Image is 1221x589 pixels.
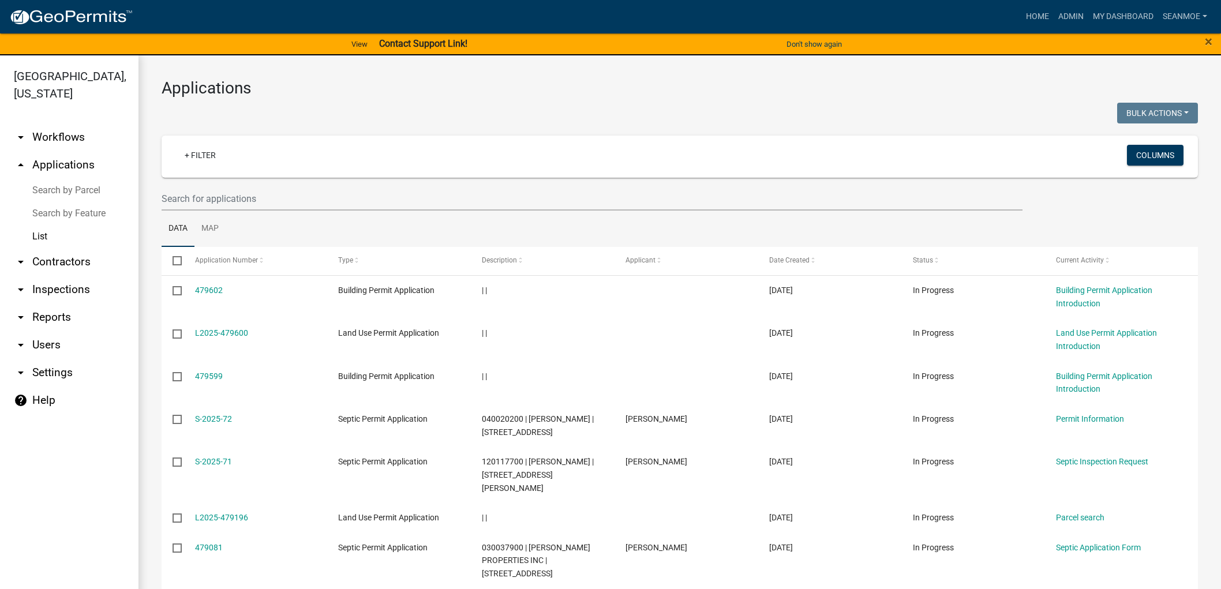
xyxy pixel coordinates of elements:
span: Building Permit Application [338,286,435,295]
a: Building Permit Application Introduction [1056,372,1152,394]
button: Close [1205,35,1212,48]
datatable-header-cell: Application Number [183,247,327,275]
datatable-header-cell: Status [901,247,1045,275]
span: Date Created [769,256,810,264]
a: Map [194,211,226,247]
span: Sean Moe [626,457,687,466]
a: Home [1021,6,1054,28]
span: Land Use Permit Application [338,513,439,522]
span: Septic Permit Application [338,457,428,466]
span: Application Number [195,256,258,264]
span: Building Permit Application [338,372,435,381]
span: 09/16/2025 [769,457,793,466]
span: 09/16/2025 [769,328,793,337]
i: arrow_drop_up [14,158,28,172]
a: Building Permit Application Introduction [1056,286,1152,308]
span: In Progress [913,543,954,552]
span: In Progress [913,513,954,522]
span: 09/16/2025 [769,414,793,423]
datatable-header-cell: Description [471,247,615,275]
span: Charles Prom [626,414,687,423]
a: L2025-479600 [195,328,248,337]
a: View [347,35,372,54]
span: Septic Permit Application [338,543,428,552]
span: 120117700 | JOHN R SAATZER | 8555 LAKEWOOD SHORE RD NW RICE MN 56367 [482,457,594,493]
datatable-header-cell: Applicant [615,247,758,275]
span: 09/16/2025 [769,543,793,552]
i: arrow_drop_down [14,366,28,380]
span: 09/16/2025 [769,372,793,381]
span: Land Use Permit Application [338,328,439,337]
span: 040020200 | HOWARD POPP | 13980 45TH AVE NE [482,414,594,437]
a: Parcel search [1056,513,1104,522]
a: Land Use Permit Application Introduction [1056,328,1157,351]
a: Data [162,211,194,247]
a: L2025-479196 [195,513,248,522]
i: arrow_drop_down [14,283,28,297]
a: Permit Information [1056,414,1124,423]
h3: Applications [162,78,1198,98]
i: arrow_drop_down [14,255,28,269]
span: Type [338,256,353,264]
button: Don't show again [782,35,847,54]
span: 030037900 | FRANEY PROPERTIES INC | 16818 HWY 95 NE [482,543,590,579]
a: SeanMoe [1158,6,1212,28]
i: arrow_drop_down [14,338,28,352]
span: | | [482,328,487,337]
span: | | [482,513,487,522]
span: | | [482,286,487,295]
datatable-header-cell: Date Created [758,247,902,275]
a: 479599 [195,372,223,381]
i: arrow_drop_down [14,130,28,144]
span: In Progress [913,457,954,466]
span: 09/16/2025 [769,286,793,295]
span: In Progress [913,286,954,295]
datatable-header-cell: Current Activity [1045,247,1189,275]
a: 479081 [195,543,223,552]
span: 09/16/2025 [769,513,793,522]
datatable-header-cell: Select [162,247,183,275]
span: Current Activity [1056,256,1104,264]
button: Columns [1127,145,1183,166]
span: Status [913,256,933,264]
button: Bulk Actions [1117,103,1198,123]
span: In Progress [913,414,954,423]
span: Septic Permit Application [338,414,428,423]
input: Search for applications [162,187,1023,211]
a: S-2025-71 [195,457,232,466]
span: × [1205,33,1212,50]
i: help [14,393,28,407]
a: 479602 [195,286,223,295]
span: In Progress [913,328,954,337]
a: Septic Application Form [1056,543,1141,552]
datatable-header-cell: Type [327,247,471,275]
span: | | [482,372,487,381]
a: Septic Inspection Request [1056,457,1148,466]
a: Admin [1054,6,1088,28]
span: In Progress [913,372,954,381]
i: arrow_drop_down [14,310,28,324]
span: RON STRAKA [626,543,687,552]
span: Applicant [626,256,656,264]
a: My Dashboard [1088,6,1158,28]
a: + Filter [175,145,225,166]
span: Description [482,256,517,264]
a: S-2025-72 [195,414,232,423]
strong: Contact Support Link! [379,38,467,49]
